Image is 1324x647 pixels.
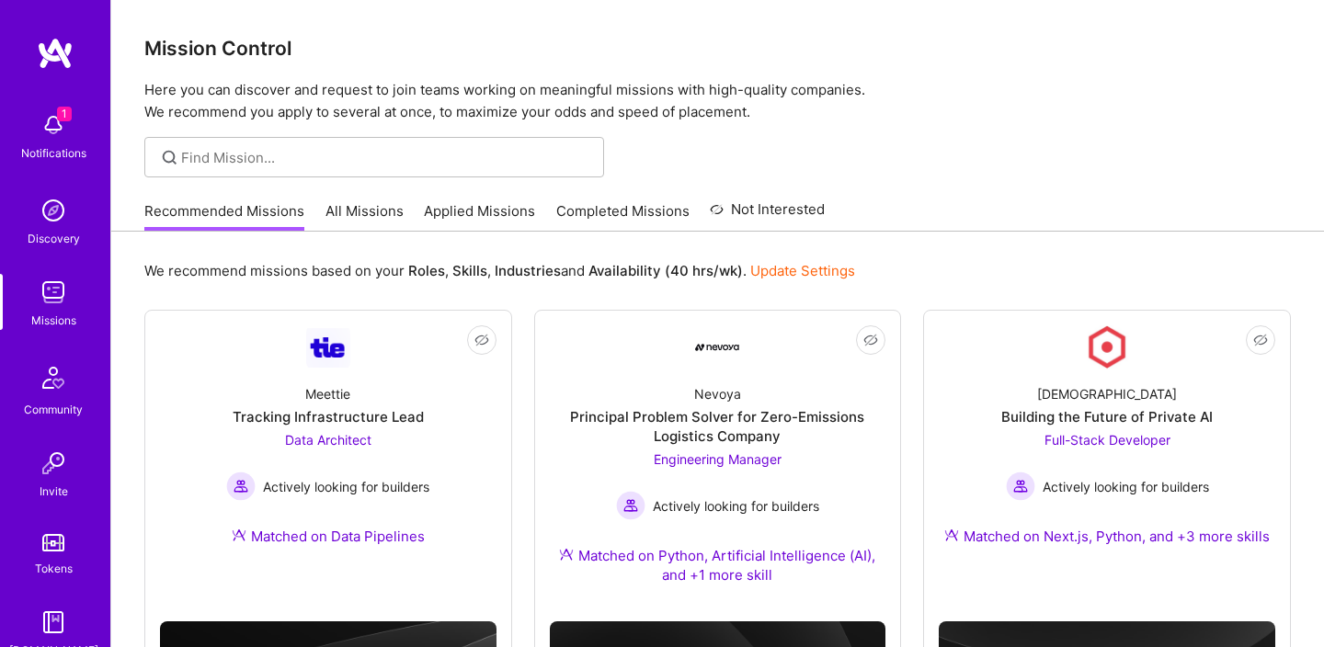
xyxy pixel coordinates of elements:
[1085,325,1129,369] img: Company Logo
[1001,407,1213,426] div: Building the Future of Private AI
[863,333,878,347] i: icon EyeClosed
[750,262,855,279] a: Update Settings
[306,328,350,368] img: Company Logo
[226,471,256,501] img: Actively looking for builders
[37,37,74,70] img: logo
[550,546,886,585] div: Matched on Python, Artificial Intelligence (AI), and +1 more skill
[233,407,424,426] div: Tracking Infrastructure Lead
[24,400,83,419] div: Community
[694,384,741,403] div: Nevoya
[710,199,825,232] a: Not Interested
[408,262,445,279] b: Roles
[181,148,590,167] input: Find Mission...
[232,528,246,542] img: Ateam Purple Icon
[654,451,782,467] span: Engineering Manager
[31,311,76,330] div: Missions
[556,201,690,232] a: Completed Missions
[424,201,535,232] a: Applied Missions
[495,262,561,279] b: Industries
[559,547,574,562] img: Ateam Purple Icon
[35,445,72,482] img: Invite
[263,477,429,496] span: Actively looking for builders
[35,604,72,641] img: guide book
[160,325,496,568] a: Company LogoMeettieTracking Infrastructure LeadData Architect Actively looking for buildersActive...
[28,229,80,248] div: Discovery
[144,261,855,280] p: We recommend missions based on your , , and .
[1043,477,1209,496] span: Actively looking for builders
[944,527,1270,546] div: Matched on Next.js, Python, and +3 more skills
[305,384,350,403] div: Meettie
[550,407,886,446] div: Principal Problem Solver for Zero-Emissions Logistics Company
[1006,471,1035,501] img: Actively looking for builders
[550,325,886,607] a: Company LogoNevoyaPrincipal Problem Solver for Zero-Emissions Logistics CompanyEngineering Manage...
[944,528,959,542] img: Ateam Purple Icon
[1253,333,1268,347] i: icon EyeClosed
[285,432,371,448] span: Data Architect
[57,107,72,121] span: 1
[1044,432,1170,448] span: Full-Stack Developer
[40,482,68,501] div: Invite
[159,147,180,168] i: icon SearchGrey
[1037,384,1177,403] div: [DEMOGRAPHIC_DATA]
[325,201,404,232] a: All Missions
[42,534,64,551] img: tokens
[35,192,72,229] img: discovery
[232,527,425,546] div: Matched on Data Pipelines
[452,262,487,279] b: Skills
[588,262,743,279] b: Availability (40 hrs/wk)
[35,274,72,311] img: teamwork
[474,333,489,347] i: icon EyeClosed
[616,491,645,520] img: Actively looking for builders
[695,344,739,351] img: Company Logo
[35,107,72,143] img: bell
[653,496,819,516] span: Actively looking for builders
[939,325,1275,568] a: Company Logo[DEMOGRAPHIC_DATA]Building the Future of Private AIFull-Stack Developer Actively look...
[21,143,86,163] div: Notifications
[144,201,304,232] a: Recommended Missions
[35,559,73,578] div: Tokens
[144,79,1291,123] p: Here you can discover and request to join teams working on meaningful missions with high-quality ...
[144,37,1291,60] h3: Mission Control
[31,356,75,400] img: Community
